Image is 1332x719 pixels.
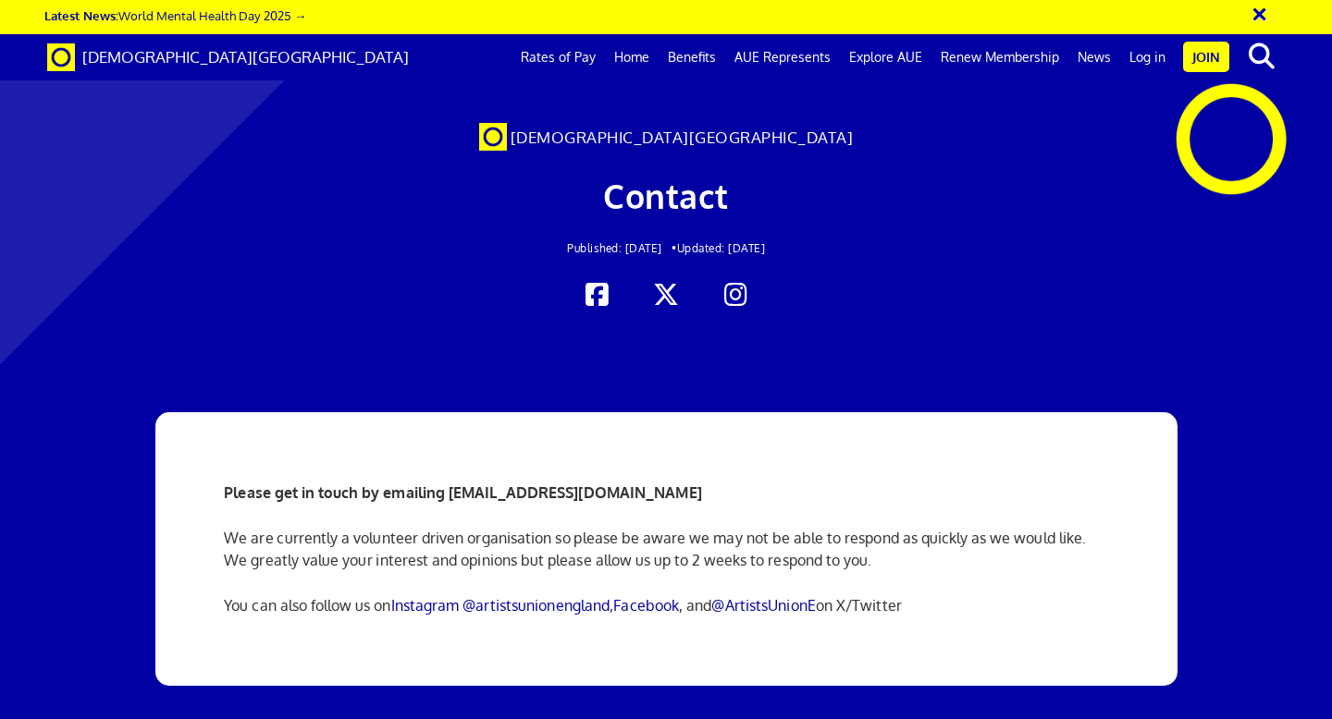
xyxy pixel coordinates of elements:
[224,483,702,502] strong: Please get in touch by emailing [EMAIL_ADDRESS][DOMAIN_NAME]
[512,34,605,80] a: Rates of Pay
[840,34,931,80] a: Explore AUE
[613,596,679,615] a: Facebook
[659,34,725,80] a: Benefits
[33,34,423,80] a: Brand [DEMOGRAPHIC_DATA][GEOGRAPHIC_DATA]
[931,34,1068,80] a: Renew Membership
[1068,34,1120,80] a: News
[258,242,1074,254] h2: Updated: [DATE]
[1120,34,1175,80] a: Log in
[711,596,815,615] a: @ArtistsUnionE
[44,7,118,23] strong: Latest News:
[603,175,729,216] span: Contact
[391,596,610,615] a: Instagram @artistsunionengland
[44,7,306,23] a: Latest News:World Mental Health Day 2025 →
[82,47,409,67] span: [DEMOGRAPHIC_DATA][GEOGRAPHIC_DATA]
[224,594,1107,616] p: You can also follow us on , , and on X/Twitter
[567,241,677,255] span: Published: [DATE] •
[605,34,659,80] a: Home
[224,527,1107,571] p: We are currently a volunteer driven organisation so please be aware we may not be able to respond...
[1233,37,1289,76] button: search
[511,128,854,147] span: [DEMOGRAPHIC_DATA][GEOGRAPHIC_DATA]
[1183,42,1229,72] a: Join
[725,34,840,80] a: AUE Represents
